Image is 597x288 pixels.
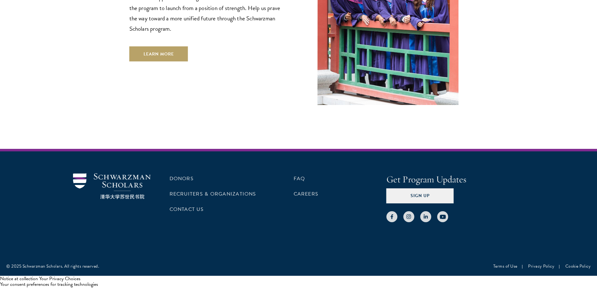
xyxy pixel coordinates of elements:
[493,263,517,270] a: Terms of Use
[386,188,454,203] button: Sign Up
[129,46,188,61] a: Learn More
[73,173,151,199] img: Schwarzman Scholars
[170,190,256,198] a: Recruiters & Organizations
[386,173,524,186] h4: Get Program Updates
[528,263,554,270] a: Privacy Policy
[170,206,204,213] a: Contact Us
[294,175,305,182] a: FAQ
[6,263,99,270] div: © 2025 Schwarzman Scholars. All rights reserved.
[565,263,591,270] a: Cookie Policy
[170,175,194,182] a: Donors
[39,276,81,281] button: Your Privacy Choices
[294,190,319,198] a: Careers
